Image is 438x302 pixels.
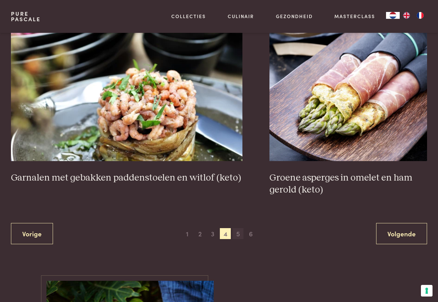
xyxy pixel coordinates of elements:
aside: Language selected: Nederlands [386,12,427,19]
a: Collecties [171,13,206,20]
a: Gezondheid [276,13,313,20]
a: FR [413,12,427,19]
img: Groene asperges in omelet en ham gerold (keto) [269,24,427,161]
span: 6 [245,228,256,239]
h3: Groene asperges in omelet en ham gerold (keto) [269,172,427,196]
a: EN [400,12,413,19]
a: Vorige [11,223,53,245]
a: Garnalen met gebakken paddenstoelen en witlof (keto) Garnalen met gebakken paddenstoelen en witlo... [11,24,242,184]
span: 4 [220,228,231,239]
a: Culinair [228,13,254,20]
button: Uw voorkeuren voor toestemming voor trackingtechnologieën [421,285,433,297]
span: 3 [207,228,218,239]
span: 5 [233,228,243,239]
span: 2 [195,228,205,239]
img: Garnalen met gebakken paddenstoelen en witlof (keto) [11,24,242,161]
a: NL [386,12,400,19]
span: 1 [182,228,193,239]
h3: Garnalen met gebakken paddenstoelen en witlof (keto) [11,172,242,184]
ul: Language list [400,12,427,19]
a: Volgende [376,223,427,245]
a: Groene asperges in omelet en ham gerold (keto) Groene asperges in omelet en ham gerold (keto) [269,24,427,196]
a: PurePascale [11,11,41,22]
div: Language [386,12,400,19]
a: Masterclass [334,13,375,20]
